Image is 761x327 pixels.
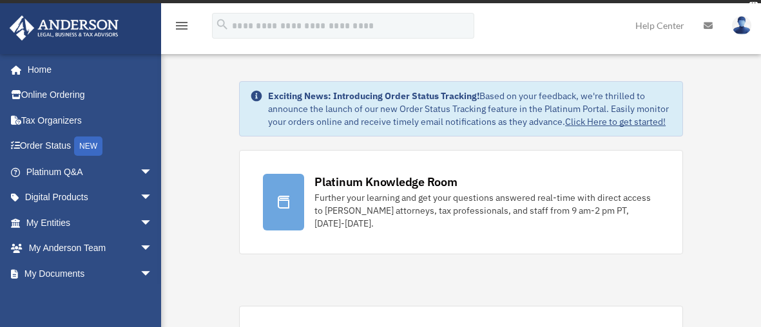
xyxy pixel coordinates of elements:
img: Anderson Advisors Platinum Portal [6,15,122,41]
span: arrow_drop_down [140,185,166,211]
i: menu [174,18,189,33]
i: search [215,17,229,32]
img: User Pic [732,16,751,35]
span: arrow_drop_down [140,236,166,262]
a: Digital Productsarrow_drop_down [9,185,172,210]
a: Click Here to get started! [565,116,666,127]
div: Based on your feedback, we're thrilled to announce the launch of our new Order Status Tracking fe... [268,89,672,128]
div: Further your learning and get your questions answered real-time with direct access to [PERSON_NAM... [314,191,659,230]
a: menu [174,23,189,33]
div: Platinum Knowledge Room [314,174,458,190]
a: My Entitiesarrow_drop_down [9,210,172,236]
span: arrow_drop_down [140,210,166,236]
a: Online Ordering [9,82,172,108]
a: My Documentsarrow_drop_down [9,261,172,286]
a: Platinum Knowledge Room Further your learning and get your questions answered real-time with dire... [239,150,683,254]
span: arrow_drop_down [140,261,166,287]
a: My Anderson Teamarrow_drop_down [9,236,172,261]
div: NEW [74,136,102,156]
div: close [749,2,758,10]
a: Tax Organizers [9,107,172,133]
span: arrow_drop_down [140,159,166,185]
a: Home [9,57,166,82]
a: Platinum Q&Aarrow_drop_down [9,159,172,185]
strong: Exciting News: Introducing Order Status Tracking! [268,90,479,102]
a: Order StatusNEW [9,133,172,160]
